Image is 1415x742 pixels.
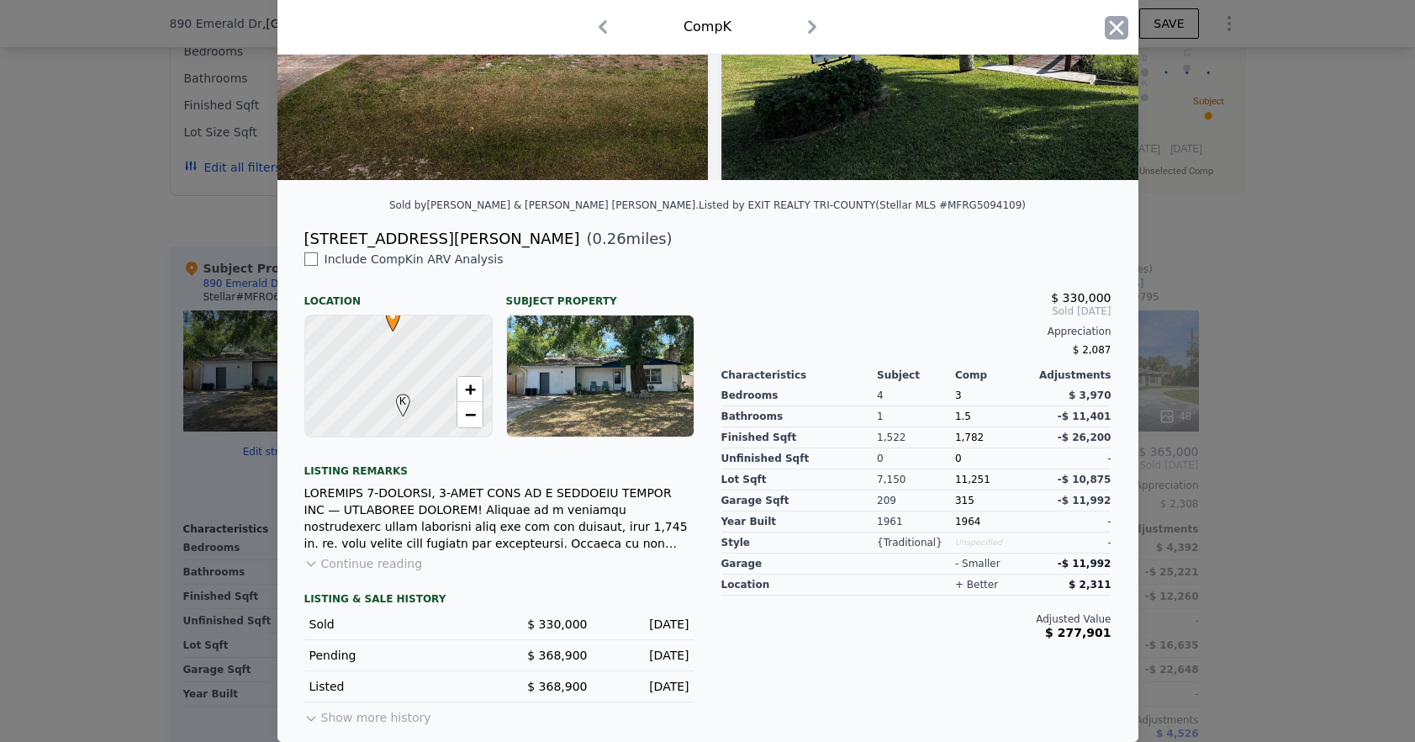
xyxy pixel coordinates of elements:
span: − [464,404,475,425]
span: $ 368,900 [527,680,587,693]
div: Subject [877,368,955,382]
div: Comp [955,368,1033,382]
div: garage [721,554,878,575]
span: ( miles) [580,227,673,251]
span: $ 330,000 [1051,291,1111,305]
div: Style [721,533,878,554]
a: Zoom in [457,377,483,402]
span: -$ 11,992 [1058,558,1111,570]
span: Include Comp K in ARV Analysis [318,252,510,266]
div: Bathrooms [721,406,878,427]
span: 0 [955,453,962,464]
div: Listing remarks [304,451,694,478]
div: [DATE] [601,678,689,695]
span: $ 3,970 [1069,390,1111,401]
span: $ 2,311 [1069,579,1111,591]
div: Unspecified [955,533,1033,554]
div: 1.5 [955,406,1033,427]
div: + better [955,578,998,591]
div: Characteristics [721,368,878,382]
div: Unfinished Sqft [721,448,878,469]
div: Appreciation [721,325,1111,338]
button: Continue reading [304,555,423,572]
div: 1,522 [877,427,955,448]
div: - [1033,533,1111,554]
button: Show more history [304,702,431,726]
span: -$ 26,200 [1058,432,1111,443]
span: • [382,304,404,329]
span: $ 2,087 [1073,344,1111,356]
div: [DATE] [601,647,689,664]
span: 1,782 [955,432,984,443]
div: LISTING & SALE HISTORY [304,592,694,609]
div: Year Built [721,511,878,533]
div: Sold [309,616,486,633]
div: 209 [877,490,955,511]
div: Garage Sqft [721,490,878,511]
div: Pending [309,647,486,664]
div: 1 [877,406,955,427]
div: [STREET_ADDRESS][PERSON_NAME] [304,227,580,251]
div: 1964 [955,511,1033,533]
div: Listed [309,678,486,695]
div: Adjusted Value [721,612,1111,626]
span: -$ 11,992 [1058,495,1111,506]
span: -$ 10,875 [1058,474,1111,485]
div: 1961 [877,511,955,533]
span: 3 [955,390,962,401]
div: • [382,309,392,319]
div: 0 [877,448,955,469]
span: K [392,394,414,409]
a: Zoom out [457,402,483,427]
span: 315 [955,495,974,506]
span: $ 368,900 [527,649,587,662]
div: {Traditional} [877,533,955,554]
span: 11,251 [955,474,990,485]
span: 0.26 [593,230,626,247]
div: Listed by EXIT REALTY TRI-COUNTY (Stellar MLS #MFRG5094109) [699,199,1026,211]
div: Sold by [PERSON_NAME] & [PERSON_NAME] [PERSON_NAME] . [389,199,699,211]
span: $ 277,901 [1045,626,1111,639]
div: 7,150 [877,469,955,490]
div: Subject Property [506,281,694,308]
span: -$ 11,401 [1058,411,1111,422]
div: [DATE] [601,616,689,633]
div: 4 [877,385,955,406]
div: K [392,394,402,404]
div: Adjustments [1033,368,1111,382]
div: Location [304,281,493,308]
span: + [464,379,475,400]
div: Lot Sqft [721,469,878,490]
span: Sold [DATE] [721,305,1111,318]
div: Bedrooms [721,385,878,406]
span: $ 330,000 [527,617,587,631]
div: location [721,575,878,596]
div: Comp K [684,17,731,37]
div: LOREMIPS 7-DOLORSI, 3-AMET CONS AD E SEDDOEIU TEMPOR INC — UTLABOREE DOLOREM! Aliquae ad m veniam... [304,485,694,552]
div: - [1033,448,1111,469]
div: Finished Sqft [721,427,878,448]
div: - smaller [955,557,1001,570]
div: - [1033,511,1111,533]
